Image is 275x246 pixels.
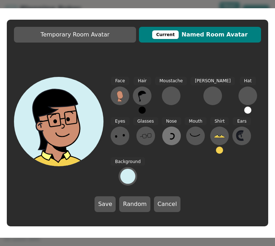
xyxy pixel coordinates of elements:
[111,77,129,85] span: Face
[119,196,150,212] button: Random
[95,196,116,212] button: Save
[111,117,129,126] span: Eyes
[154,196,180,212] button: Cancel
[14,27,136,43] button: Temporary Room Avatar
[155,77,187,85] span: Moustache
[210,117,229,126] span: Shirt
[133,117,158,126] span: Glasses
[185,117,207,126] span: Mouth
[233,117,251,126] span: Ears
[162,117,181,126] span: Nose
[143,30,257,39] span: Named Room Avatar
[240,77,256,85] span: Hat
[111,157,145,166] span: Background
[18,30,132,39] span: Temporary Room Avatar
[139,27,261,43] button: CurrentNamed Room Avatar
[190,77,235,85] span: [PERSON_NAME]
[152,30,179,39] div: This avatar will be displayed in dedicated rooms
[134,77,151,85] span: Hair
